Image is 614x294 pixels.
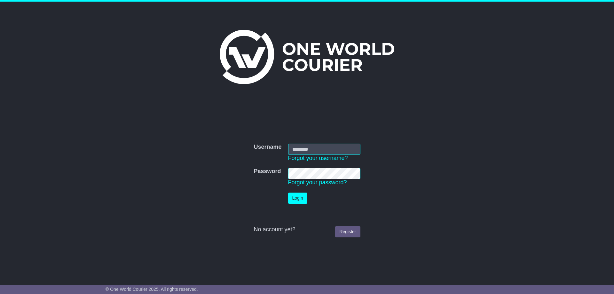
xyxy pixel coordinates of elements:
span: © One World Courier 2025. All rights reserved. [106,287,198,292]
img: One World [220,30,394,84]
a: Register [335,226,360,237]
label: Username [254,144,281,151]
label: Password [254,168,281,175]
div: No account yet? [254,226,360,233]
a: Forgot your username? [288,155,348,161]
button: Login [288,193,307,204]
a: Forgot your password? [288,179,347,186]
